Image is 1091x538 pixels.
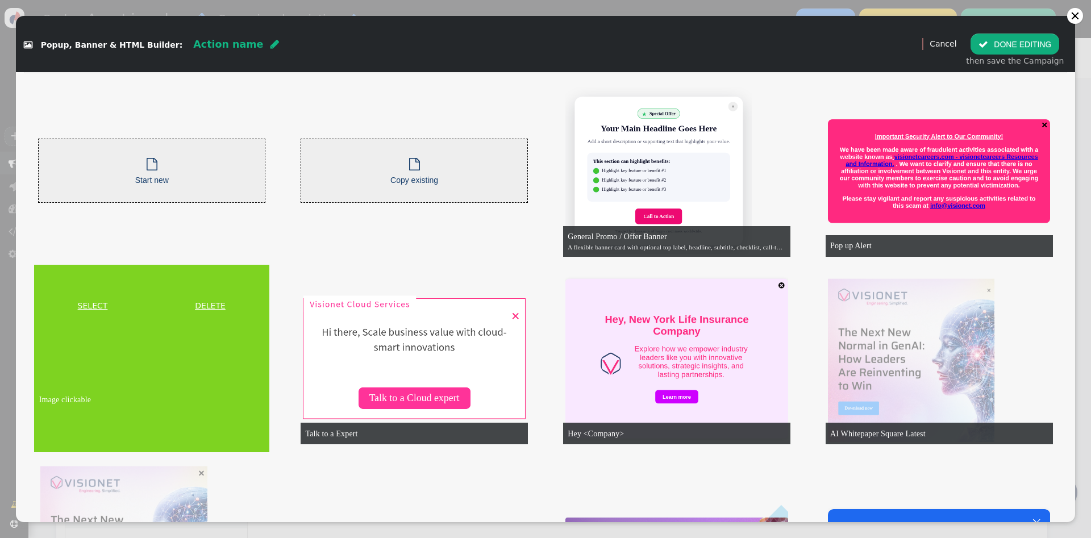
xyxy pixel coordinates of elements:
[147,158,157,170] span: 
[971,34,1059,54] button: DONE EDITING
[305,429,357,438] span: Talk to a Expert
[193,39,263,50] span: Action name
[153,300,267,312] a: DELETE
[568,429,624,438] span: Hey <Company>
[830,429,926,438] span: AI Whitepaper Square Latest
[270,39,279,49] span: 
[966,55,1064,67] div: then save the Campaign
[830,241,872,250] span: Pop up Alert
[568,243,785,252] div: A flexible banner card with optional top label, headline, subtitle, checklist, call-to-action but...
[930,39,956,48] a: Cancel
[409,158,420,170] span: 
[135,155,169,186] div: Start new
[36,300,148,312] a: SELECT
[978,40,988,49] span: 
[24,41,32,49] span: 
[41,40,183,49] span: Popup, Banner & HTML Builder:
[390,176,438,185] span: Copy existing
[39,395,91,404] span: Image clickable
[565,87,788,255] img: A flexible banner card with optional top label, headline, subtitle, checklist, call-to-action but...
[568,232,667,241] span: General Promo / Offer Banner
